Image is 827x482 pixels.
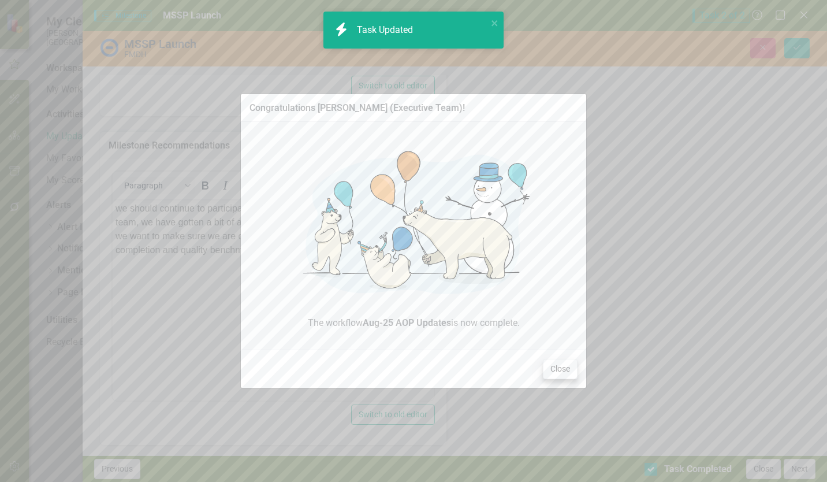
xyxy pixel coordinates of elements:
span: The workflow is now complete. [249,317,578,330]
strong: Aug-25 AOP Updates [363,317,451,328]
p: we should continue to participate and respond as directed by the Cibolo team, we have gotten a bi... [3,3,318,58]
div: Congratulations [PERSON_NAME] (Executive Team)! [249,103,465,113]
button: close [491,16,499,29]
div: Task Updated [357,24,416,37]
p: "The MSSP Launch is on track with all initial paperwork submitted to CMS. Teams at [GEOGRAPHIC_DA... [3,3,318,86]
button: Close [543,359,578,379]
img: Congratulations [282,131,545,316]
